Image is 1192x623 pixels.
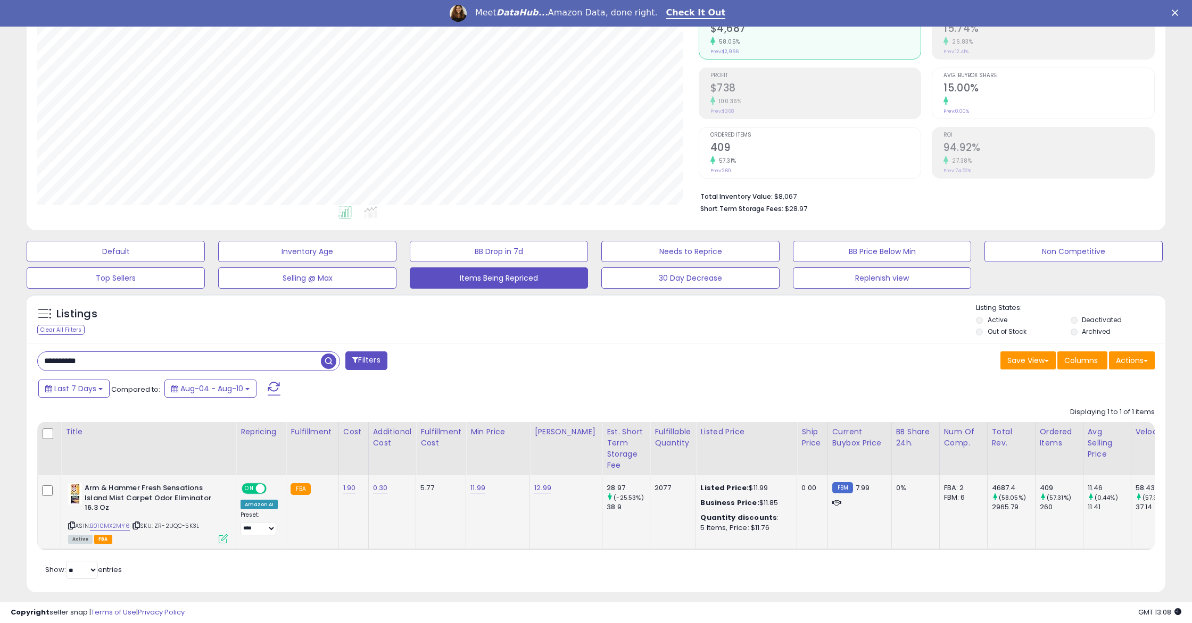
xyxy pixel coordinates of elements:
button: Aug-04 - Aug-10 [164,380,256,398]
span: Columns [1064,355,1098,366]
span: Show: entries [45,565,122,575]
div: ASIN: [68,483,228,542]
div: Cost [343,426,364,437]
small: Prev: $368 [710,108,734,114]
div: Meet Amazon Data, done right. [475,7,658,18]
div: [PERSON_NAME] [534,426,598,437]
button: Last 7 Days [38,380,110,398]
div: Repricing [241,426,282,437]
button: Selling @ Max [218,267,396,289]
h2: 15.00% [943,82,1154,96]
h2: $4,687 [710,22,921,37]
span: Avg. Buybox Share [943,73,1154,79]
span: All listings currently available for purchase on Amazon [68,535,93,544]
div: Clear All Filters [37,325,85,335]
div: Num of Comp. [944,426,983,449]
div: 409 [1040,483,1083,493]
div: Amazon AI [241,500,278,509]
span: Profit [710,73,921,79]
b: Short Term Storage Fees: [700,204,783,213]
div: Current Buybox Price [832,426,887,449]
li: $8,067 [700,189,1147,202]
a: 1.90 [343,483,356,493]
button: Items Being Repriced [410,267,588,289]
small: Prev: 260 [710,167,731,174]
div: Fulfillment Cost [420,426,461,449]
b: Listed Price: [700,483,749,493]
a: 0.30 [373,483,388,493]
div: : [700,513,789,523]
small: 58.05% [715,38,740,46]
div: 28.97 [607,483,650,493]
i: DataHub... [496,7,548,18]
a: Privacy Policy [138,607,185,617]
div: Velocity [1136,426,1174,437]
span: 2025-08-18 13:08 GMT [1138,607,1181,617]
button: BB Drop in 7d [410,241,588,262]
span: ROI [943,132,1154,138]
span: FBA [94,535,112,544]
button: Replenish view [793,267,971,289]
div: 37.14 [1136,502,1179,512]
span: OFF [265,484,282,493]
button: BB Price Below Min [793,241,971,262]
button: Needs to Reprice [601,241,780,262]
img: Profile image for Georgie [450,5,467,22]
b: Arm & Hammer Fresh Sensations Island Mist Carpet Odor Eliminator 16.3 Oz [85,483,214,516]
h2: 94.92% [943,141,1154,156]
div: Displaying 1 to 1 of 1 items [1070,407,1155,417]
div: Close [1172,10,1182,16]
label: Out of Stock [988,327,1027,336]
b: Quantity discounts [700,512,777,523]
button: Save View [1000,351,1056,369]
button: Top Sellers [27,267,205,289]
span: Aug-04 - Aug-10 [180,383,243,394]
div: Ship Price [801,426,823,449]
div: Preset: [241,511,278,535]
div: Ordered Items [1040,426,1079,449]
button: Actions [1109,351,1155,369]
a: Check It Out [666,7,726,19]
div: 38.9 [607,502,650,512]
div: BB Share 24h. [896,426,935,449]
img: 41hM-h2vAvL._SL40_.jpg [68,483,82,504]
small: (-25.53%) [614,493,643,502]
div: Fulfillment [291,426,334,437]
div: 5.77 [420,483,458,493]
div: 5 Items, Price: $11.76 [700,523,789,533]
span: $28.97 [785,204,807,214]
span: Ordered Items [710,132,921,138]
small: (57.31%) [1047,493,1071,502]
button: Columns [1057,351,1107,369]
a: 12.99 [534,483,551,493]
b: Total Inventory Value: [700,192,773,201]
div: seller snap | | [11,608,185,618]
div: Additional Cost [373,426,412,449]
div: Min Price [470,426,525,437]
label: Deactivated [1082,315,1122,324]
div: Fulfillable Quantity [655,426,691,449]
small: 100.36% [715,97,742,105]
div: $11.99 [700,483,789,493]
div: 4687.4 [992,483,1035,493]
small: FBM [832,482,853,493]
a: B010MX2MY6 [90,521,130,531]
button: 30 Day Decrease [601,267,780,289]
span: Last 7 Days [54,383,96,394]
small: Prev: 74.52% [943,167,971,174]
small: (0.44%) [1095,493,1118,502]
a: Terms of Use [91,607,136,617]
span: Compared to: [111,384,160,394]
button: Filters [345,351,387,370]
small: (58.05%) [999,493,1026,502]
small: FBA [291,483,310,495]
label: Active [988,315,1007,324]
b: Business Price: [700,498,759,508]
h5: Listings [56,307,97,322]
div: 0% [896,483,931,493]
small: 26.83% [948,38,973,46]
small: (57.32%) [1143,493,1169,502]
div: 11.46 [1088,483,1131,493]
span: ON [243,484,256,493]
div: 2965.79 [992,502,1035,512]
